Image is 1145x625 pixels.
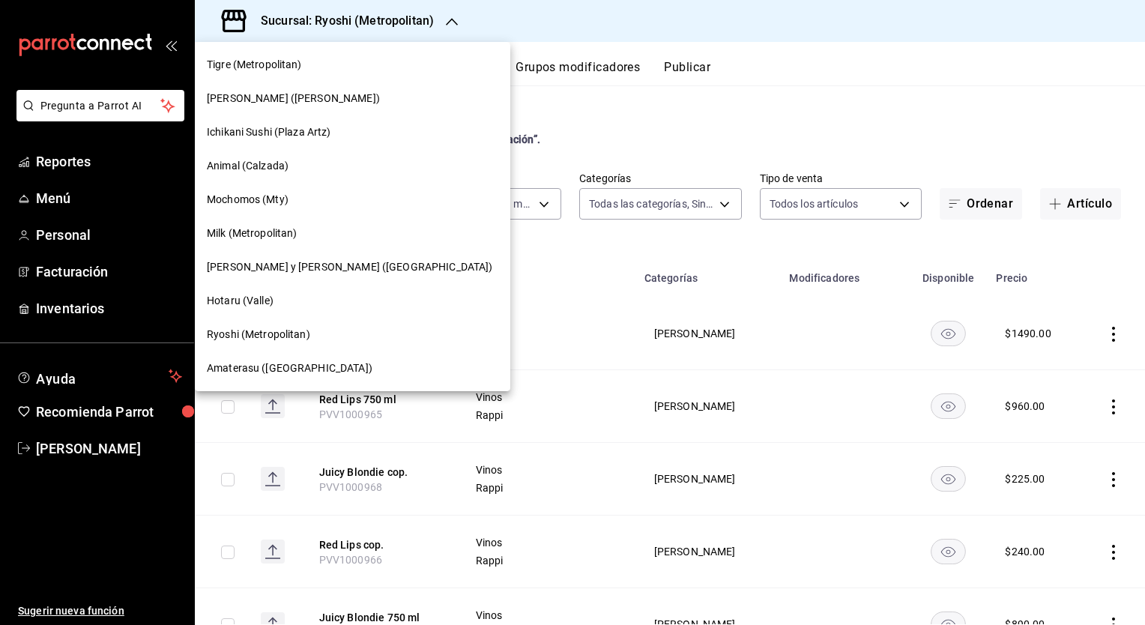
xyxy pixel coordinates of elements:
div: Tigre (Metropolitan) [195,48,510,82]
span: [PERSON_NAME] ([PERSON_NAME]) [207,91,380,106]
div: [PERSON_NAME] y [PERSON_NAME] ([GEOGRAPHIC_DATA]) [195,250,510,284]
div: Milk (Metropolitan) [195,217,510,250]
div: [PERSON_NAME] ([PERSON_NAME]) [195,82,510,115]
span: Ryoshi (Metropolitan) [207,327,310,342]
div: Amaterasu ([GEOGRAPHIC_DATA]) [195,351,510,385]
span: Hotaru (Valle) [207,293,274,309]
span: Amaterasu ([GEOGRAPHIC_DATA]) [207,360,372,376]
div: Ryoshi (Metropolitan) [195,318,510,351]
span: Animal (Calzada) [207,158,288,174]
span: Ichikani Sushi (Plaza Artz) [207,124,331,140]
div: Animal (Calzada) [195,149,510,183]
span: Milk (Metropolitan) [207,226,297,241]
span: [PERSON_NAME] y [PERSON_NAME] ([GEOGRAPHIC_DATA]) [207,259,492,275]
div: Ichikani Sushi (Plaza Artz) [195,115,510,149]
span: Tigre (Metropolitan) [207,57,302,73]
span: Mochomos (Mty) [207,192,288,208]
div: Hotaru (Valle) [195,284,510,318]
div: Mochomos (Mty) [195,183,510,217]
